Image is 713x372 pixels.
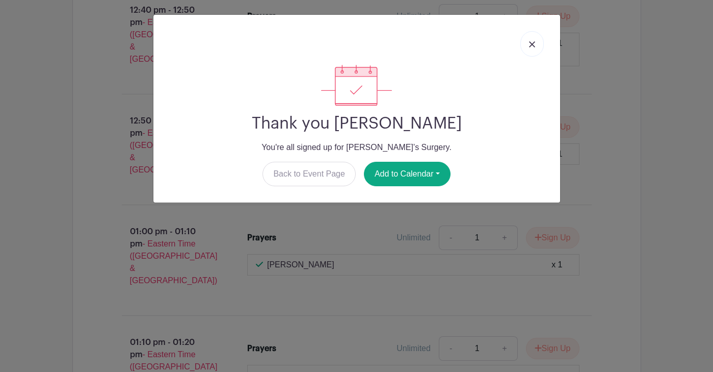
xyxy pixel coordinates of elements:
button: Add to Calendar [364,162,451,186]
h2: Thank you [PERSON_NAME] [162,114,552,133]
img: close_button-5f87c8562297e5c2d7936805f587ecaba9071eb48480494691a3f1689db116b3.svg [529,41,535,47]
a: Back to Event Page [262,162,356,186]
p: You're all signed up for [PERSON_NAME]’s Surgery. [162,141,552,154]
img: signup_complete-c468d5dda3e2740ee63a24cb0ba0d3ce5d8a4ecd24259e683200fb1569d990c8.svg [321,65,391,106]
